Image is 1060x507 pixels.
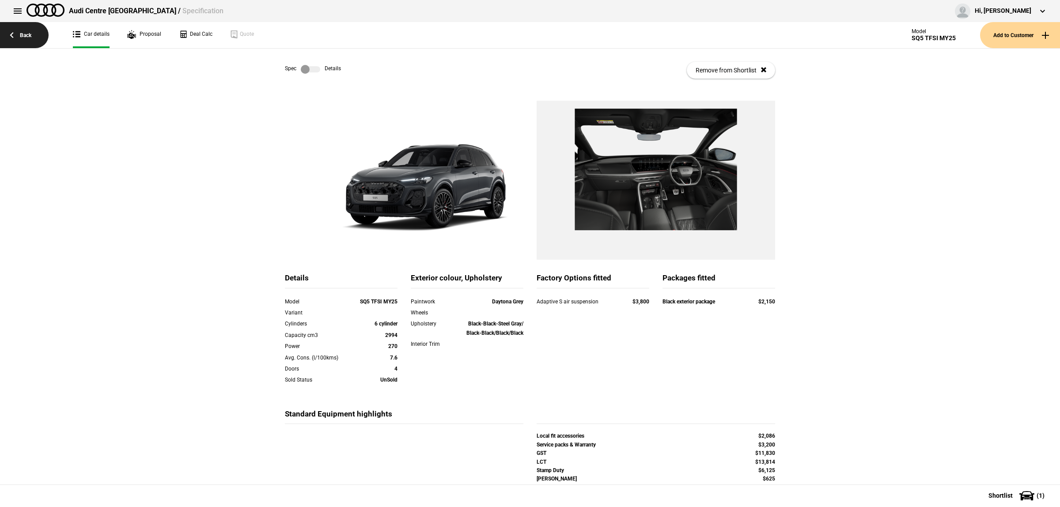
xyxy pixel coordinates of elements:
div: Wheels [411,308,456,317]
strong: $3,800 [632,299,649,305]
span: Shortlist [988,492,1013,499]
div: Exterior colour, Upholstery [411,273,523,288]
div: SQ5 TFSI MY25 [912,34,956,42]
strong: $2,086 [758,433,775,439]
div: Adaptive S air suspension [537,297,616,306]
strong: $13,814 [755,459,775,465]
strong: Stamp Duty [537,467,564,473]
button: Add to Customer [980,22,1060,48]
strong: 270 [388,343,397,349]
div: Sold Status [285,375,352,384]
strong: Local fit accessories [537,433,584,439]
a: Deal Calc [179,22,212,48]
div: Variant [285,308,352,317]
strong: Service packs & Warranty [537,442,596,448]
strong: 4 [394,366,397,372]
button: Remove from Shortlist [687,62,775,79]
div: Audi Centre [GEOGRAPHIC_DATA] / [69,6,223,16]
img: audi.png [26,4,64,17]
a: Proposal [127,22,161,48]
strong: LCT [537,459,546,465]
div: Model [912,28,956,34]
div: Doors [285,364,352,373]
strong: [PERSON_NAME] [537,476,577,482]
div: Capacity cm3 [285,331,352,340]
div: Power [285,342,352,351]
div: Details [285,273,397,288]
div: Spec Details [285,65,341,74]
strong: $3,200 [758,442,775,448]
div: Upholstery [411,319,456,328]
span: ( 1 ) [1037,492,1045,499]
div: Standard Equipment highlights [285,409,523,424]
strong: Black exterior package [662,299,715,305]
strong: $625 [763,476,775,482]
strong: $2,150 [758,299,775,305]
strong: 6 cylinder [375,321,397,327]
button: Shortlist(1) [975,484,1060,507]
span: Specification [182,7,223,15]
strong: SQ5 TFSI MY25 [360,299,397,305]
strong: Black-Black-Steel Gray/ Black-Black/Black/Black [466,321,523,336]
div: Paintwork [411,297,456,306]
div: Model [285,297,352,306]
strong: 2994 [385,332,397,338]
div: Cylinders [285,319,352,328]
strong: Daytona Grey [492,299,523,305]
strong: $11,830 [755,450,775,456]
div: Hi, [PERSON_NAME] [975,7,1031,15]
strong: GST [537,450,546,456]
div: Avg. Cons. (l/100kms) [285,353,352,362]
strong: 7.6 [390,355,397,361]
div: Factory Options fitted [537,273,649,288]
a: Car details [73,22,110,48]
div: Interior Trim [411,340,456,348]
strong: $6,125 [758,467,775,473]
div: Packages fitted [662,273,775,288]
strong: UnSold [380,377,397,383]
